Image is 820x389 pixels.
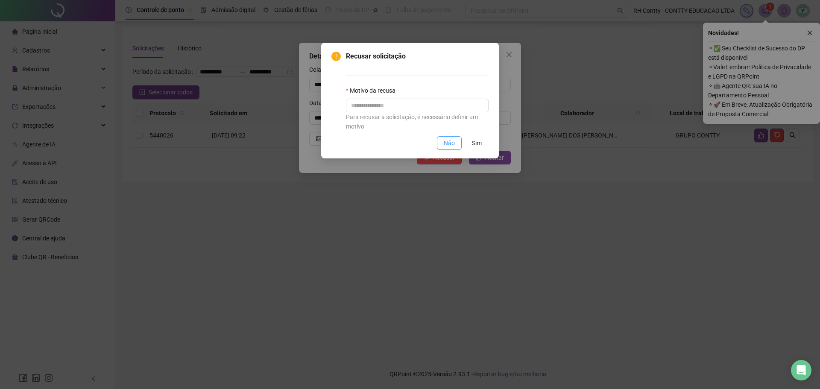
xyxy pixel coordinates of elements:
[444,138,455,148] span: Não
[346,86,401,95] label: Motivo da recusa
[465,136,489,150] button: Sim
[331,52,341,61] span: exclamation-circle
[346,51,489,61] span: Recusar solicitação
[346,112,489,131] div: Para recusar a solicitação, é necessário definir um motivo
[791,360,811,380] div: Open Intercom Messenger
[472,138,482,148] span: Sim
[437,136,462,150] button: Não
